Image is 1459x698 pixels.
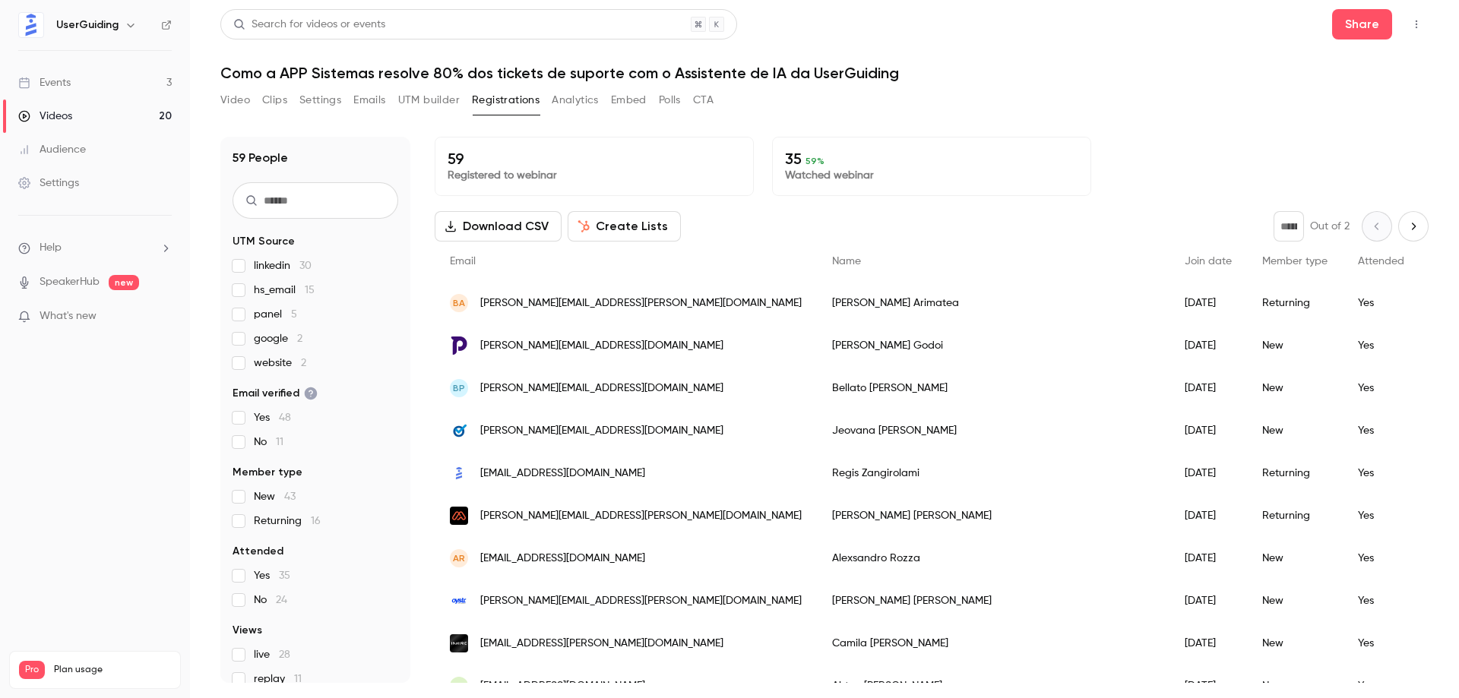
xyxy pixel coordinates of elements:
[817,324,1169,367] div: [PERSON_NAME] Godoi
[233,17,385,33] div: Search for videos or events
[279,412,291,423] span: 48
[453,381,465,395] span: BP
[1169,537,1247,580] div: [DATE]
[291,309,297,320] span: 5
[254,489,296,504] span: New
[254,647,290,662] span: live
[552,88,599,112] button: Analytics
[450,634,468,652] img: inhire.com.br
[1343,409,1419,452] div: Yes
[450,507,468,525] img: mereo.com
[254,331,302,346] span: google
[1343,537,1419,580] div: Yes
[480,295,802,311] span: [PERSON_NAME][EMAIL_ADDRESS][PERSON_NAME][DOMAIN_NAME]
[18,75,71,90] div: Events
[18,109,72,124] div: Videos
[294,674,302,684] span: 11
[450,256,476,267] span: Email
[254,283,315,298] span: hs_email
[1247,494,1343,537] div: Returning
[220,64,1429,82] h1: Como a APP Sistemas resolve 80% dos tickets de suporte com o Assistente de IA da UserGuiding
[305,285,315,295] span: 15
[480,593,802,609] span: [PERSON_NAME][EMAIL_ADDRESS][PERSON_NAME][DOMAIN_NAME]
[153,310,172,324] iframe: Noticeable Trigger
[1343,622,1419,665] div: Yes
[1169,580,1247,622] div: [DATE]
[1247,409,1343,452] div: New
[284,491,296,502] span: 43
[453,679,465,693] span: AS
[805,156,824,166] span: 59 %
[1247,580,1343,622] div: New
[480,508,802,524] span: [PERSON_NAME][EMAIL_ADDRESS][PERSON_NAME][DOMAIN_NAME]
[56,17,119,33] h6: UserGuiding
[1343,494,1419,537] div: Yes
[817,367,1169,409] div: Bellato [PERSON_NAME]
[480,423,723,439] span: [PERSON_NAME][EMAIL_ADDRESS][DOMAIN_NAME]
[276,437,283,447] span: 11
[659,88,681,112] button: Polls
[297,333,302,344] span: 2
[817,537,1169,580] div: Alexsandro Rozza
[1247,452,1343,494] div: Returning
[453,551,465,565] span: AR
[54,664,171,676] span: Plan usage
[817,580,1169,622] div: [PERSON_NAME] [PERSON_NAME]
[1169,324,1247,367] div: [DATE]
[1343,452,1419,494] div: Yes
[233,465,302,480] span: Member type
[817,494,1169,537] div: [PERSON_NAME] [PERSON_NAME]
[254,513,321,529] span: Returning
[1262,256,1328,267] span: Member type
[448,150,741,168] p: 59
[279,649,290,660] span: 28
[1169,367,1247,409] div: [DATE]
[254,671,302,687] span: replay
[817,282,1169,324] div: [PERSON_NAME] Arimatea
[276,595,287,605] span: 24
[220,88,250,112] button: Video
[40,274,100,290] a: SpeakerHub
[233,234,295,249] span: UTM Source
[311,516,321,526] span: 16
[480,381,723,396] span: [PERSON_NAME][EMAIL_ADDRESS][DOMAIN_NAME]
[233,386,318,401] span: Email verified
[817,409,1169,452] div: Jeovana [PERSON_NAME]
[435,211,562,242] button: Download CSV
[785,150,1078,168] p: 35
[1247,282,1343,324] div: Returning
[1343,580,1419,622] div: Yes
[398,88,460,112] button: UTM builder
[1247,367,1343,409] div: New
[1247,324,1343,367] div: New
[817,622,1169,665] div: Camila [PERSON_NAME]
[450,422,468,440] img: ouvidordigital.com.br
[299,261,312,271] span: 30
[480,338,723,354] span: [PERSON_NAME][EMAIL_ADDRESS][DOMAIN_NAME]
[1358,256,1404,267] span: Attended
[254,592,287,608] span: No
[262,88,287,112] button: Clips
[1343,367,1419,409] div: Yes
[480,678,645,694] span: [EMAIL_ADDRESS][DOMAIN_NAME]
[817,452,1169,494] div: Regis Zangirolami
[472,88,540,112] button: Registrations
[254,568,290,583] span: Yes
[254,434,283,450] span: No
[1169,409,1247,452] div: [DATE]
[1169,452,1247,494] div: [DATE]
[480,636,723,652] span: [EMAIL_ADDRESS][PERSON_NAME][DOMAIN_NAME]
[254,410,291,425] span: Yes
[353,88,385,112] button: Emails
[568,211,681,242] button: Create Lists
[453,296,465,310] span: BA
[1343,282,1419,324] div: Yes
[1343,324,1419,367] div: Yes
[254,258,312,273] span: linkedin
[233,623,262,638] span: Views
[109,275,139,290] span: new
[450,336,468,355] img: pipeimob.com.br
[301,358,306,368] span: 2
[279,570,290,581] span: 35
[785,168,1078,183] p: Watched webinar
